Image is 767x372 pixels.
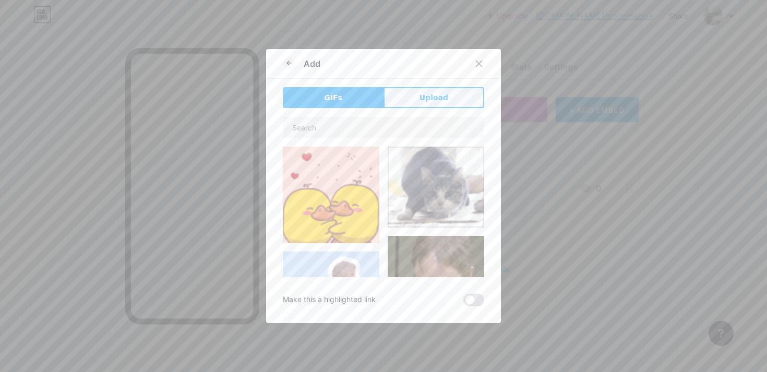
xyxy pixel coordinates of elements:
div: Make this a highlighted link [283,294,376,306]
img: Gihpy [388,236,484,317]
img: Gihpy [283,147,379,243]
div: Add [304,57,320,70]
img: Gihpy [388,147,484,227]
span: GIFs [324,92,342,103]
button: Upload [383,87,484,108]
button: GIFs [283,87,383,108]
img: Gihpy [283,251,379,348]
span: Upload [420,92,448,103]
input: Search [283,117,484,138]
